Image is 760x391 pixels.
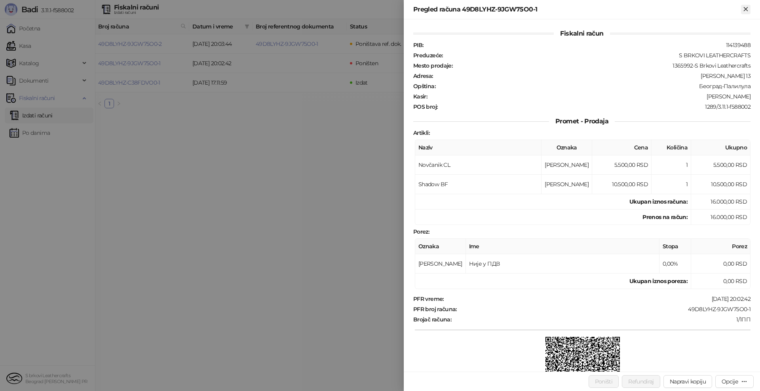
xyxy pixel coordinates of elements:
[413,228,429,235] strong: Porez :
[413,5,741,14] div: Pregled računa 49D8LYHZ-9JGW75O0-1
[415,239,466,254] th: Oznaka
[554,30,610,37] span: Fiskalni račun
[424,42,751,49] div: 114139488
[466,239,659,254] th: Ime
[629,278,688,285] strong: Ukupan iznos poreza:
[434,72,751,79] div: [PERSON_NAME] 13
[453,62,751,69] div: 1365992-S Brkovi Leathercrafts
[722,378,738,385] div: Opcije
[691,210,750,225] td: 16.000,00 RSD
[415,140,541,155] th: Naziv
[413,52,443,59] strong: Preduzeće :
[415,175,541,194] td: Shadow BF
[659,239,691,254] th: Stopa
[629,198,688,205] strong: Ukupan iznos računa :
[715,375,754,388] button: Opcije
[541,155,592,175] td: [PERSON_NAME]
[642,213,688,221] strong: Prenos na račun :
[413,42,423,49] strong: PIB :
[691,175,750,194] td: 10.500,00 RSD
[445,295,751,302] div: [DATE] 20:02:42
[691,274,750,289] td: 0,00 RSD
[659,254,691,274] td: 0,00%
[458,306,751,313] div: 49D8LYHZ-9JGW75O0-1
[691,239,750,254] th: Porez
[652,175,691,194] td: 1
[549,117,615,125] span: Promet - Prodaja
[415,155,541,175] td: Novčanik CL
[663,375,712,388] button: Napravi kopiju
[415,254,466,274] td: [PERSON_NAME]
[438,103,751,110] div: 1289/3.11.1-f588002
[592,175,652,194] td: 10.500,00 RSD
[413,306,457,313] strong: PFR broj računa :
[541,140,592,155] th: Oznaka
[452,316,751,323] div: 1/1ПП
[436,83,751,90] div: Београд-Палилула
[413,103,437,110] strong: POS broj :
[413,316,451,323] strong: Brojač računa :
[691,254,750,274] td: 0,00 RSD
[622,375,660,388] button: Refundiraj
[670,378,706,385] span: Napravi kopiju
[413,72,433,79] strong: Adresa :
[413,62,452,69] strong: Mesto prodaje :
[652,155,691,175] td: 1
[413,93,427,100] strong: Kasir :
[652,140,691,155] th: Količina
[413,129,429,136] strong: Artikli :
[592,155,652,175] td: 5.500,00 RSD
[428,93,751,100] div: [PERSON_NAME]
[741,5,750,14] button: Zatvori
[413,295,444,302] strong: PFR vreme :
[691,140,750,155] th: Ukupno
[589,375,619,388] button: Poništi
[541,175,592,194] td: [PERSON_NAME]
[413,83,435,90] strong: Opština :
[466,254,659,274] td: Није у ПДВ
[444,52,751,59] div: S BRKOVI LEATHERCRAFTS
[691,155,750,175] td: 5.500,00 RSD
[691,194,750,210] td: 16.000,00 RSD
[592,140,652,155] th: Cena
